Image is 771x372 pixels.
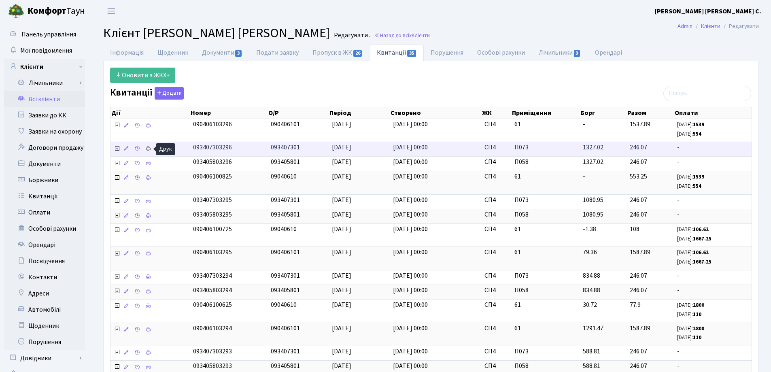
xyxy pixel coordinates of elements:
span: 093405803294 [193,286,232,295]
th: ЖК [481,107,512,119]
b: 106.62 [693,249,709,256]
span: 093407303293 [193,347,232,356]
span: П073 [514,196,576,205]
span: 553.25 [630,172,647,181]
span: 093405803296 [193,157,232,166]
span: 30.72 [583,300,597,309]
span: 246.07 [630,271,647,280]
span: [DATE] [332,225,351,234]
span: СП4 [484,225,508,234]
span: 093405803293 [193,361,232,370]
span: 090406100725 [193,225,232,234]
small: [DATE]: [677,226,709,233]
span: 1291.47 [583,324,603,333]
span: 834.88 [583,271,600,280]
a: Документи [4,156,85,172]
span: 61 [514,300,576,310]
span: 093407303294 [193,271,232,280]
b: 554 [693,183,701,190]
span: 1537.89 [630,120,650,129]
span: 79.36 [583,248,597,257]
span: 093407301 [271,196,300,204]
span: Клієнти [412,32,430,39]
b: 2800 [693,325,704,332]
a: Особові рахунки [470,44,532,61]
span: [DATE] [332,300,351,309]
span: [DATE] 00:00 [393,120,428,129]
input: Пошук... [663,86,751,101]
a: Панель управління [4,26,85,43]
span: [DATE] [332,248,351,257]
span: - [677,286,748,295]
a: Квитанції [370,44,424,61]
a: Клієнти [701,22,720,30]
span: П058 [514,361,576,371]
a: Автомобілі [4,302,85,318]
div: Друк [156,143,175,155]
b: 1539 [693,173,704,181]
th: Оплати [674,107,752,119]
span: 090406101 [271,248,300,257]
span: [DATE] [332,157,351,166]
b: Комфорт [28,4,66,17]
li: Редагувати [720,22,759,31]
span: 246.07 [630,347,647,356]
small: [DATE]: [677,325,704,332]
small: [DATE]: [677,334,701,341]
span: СП4 [484,300,508,310]
b: 2800 [693,302,704,309]
span: 093405801 [271,157,300,166]
span: П058 [514,210,576,219]
b: 106.62 [693,226,709,233]
span: 093407301 [271,271,300,280]
span: -1.38 [583,225,596,234]
span: 093407301 [271,143,300,152]
span: - [583,172,585,181]
span: 093405803295 [193,210,232,219]
span: 246.07 [630,361,647,370]
small: Редагувати . [332,32,370,39]
span: 093407301 [271,347,300,356]
span: Клієнт [PERSON_NAME] [PERSON_NAME] [103,24,330,43]
th: Приміщення [511,107,579,119]
span: [DATE] 00:00 [393,271,428,280]
span: СП4 [484,143,508,152]
a: Орендарі [588,44,629,61]
span: 61 [514,248,576,257]
span: СП4 [484,120,508,129]
span: [DATE] [332,271,351,280]
span: [DATE] [332,172,351,181]
span: Таун [28,4,85,18]
a: Додати [153,85,184,100]
nav: breadcrumb [665,18,771,35]
span: 61 [514,172,576,181]
span: 093405801 [271,286,300,295]
span: [DATE] [332,347,351,356]
span: [DATE] 00:00 [393,324,428,333]
span: 246.07 [630,286,647,295]
span: 090406101 [271,120,300,129]
span: 1080.95 [583,210,603,219]
a: Інформація [103,44,151,61]
span: СП4 [484,271,508,281]
a: Особові рахунки [4,221,85,237]
span: - [677,210,748,219]
span: - [677,196,748,205]
span: П073 [514,271,576,281]
b: 1667.25 [693,235,712,242]
th: Борг [580,107,627,119]
span: СП4 [484,361,508,371]
span: 61 [514,225,576,234]
small: [DATE]: [677,311,701,318]
span: СП4 [484,347,508,356]
a: Посвідчення [4,253,85,269]
span: 246.07 [630,157,647,166]
span: - [677,361,748,371]
th: Створено [390,107,481,119]
small: [DATE]: [677,302,704,309]
span: 1587.89 [630,324,650,333]
span: 3 [235,50,242,57]
a: Лічильники [532,44,588,61]
span: 108 [630,225,639,234]
span: - [677,347,748,356]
